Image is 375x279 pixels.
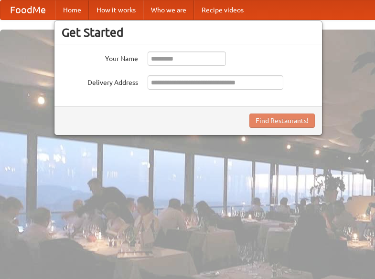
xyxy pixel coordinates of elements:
[143,0,194,20] a: Who we are
[0,0,55,20] a: FoodMe
[194,0,251,20] a: Recipe videos
[62,52,138,63] label: Your Name
[249,114,315,128] button: Find Restaurants!
[55,0,89,20] a: Home
[89,0,143,20] a: How it works
[62,25,315,40] h3: Get Started
[62,75,138,87] label: Delivery Address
